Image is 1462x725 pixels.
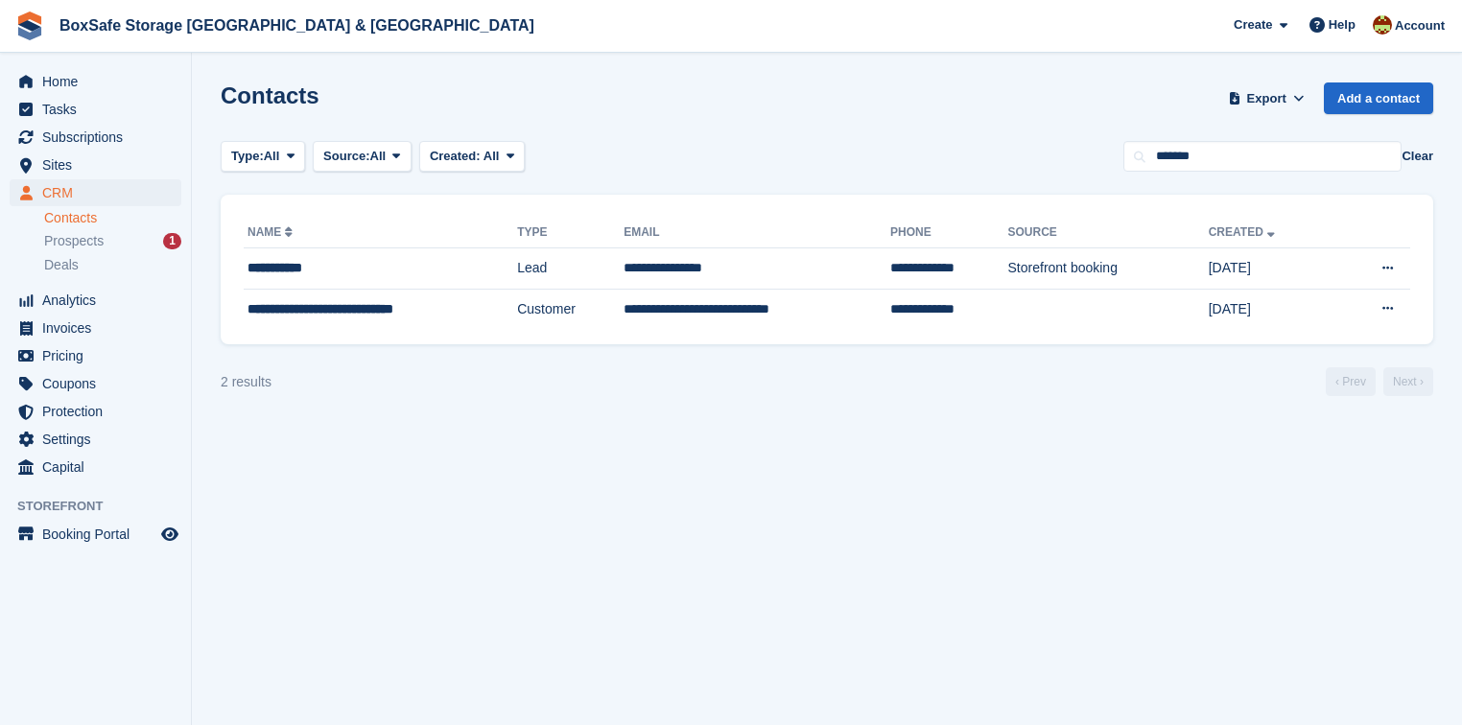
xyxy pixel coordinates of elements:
[44,232,104,250] span: Prospects
[42,68,157,95] span: Home
[313,141,412,173] button: Source: All
[1395,16,1445,35] span: Account
[42,521,157,548] span: Booking Portal
[1209,225,1279,239] a: Created
[1224,82,1309,114] button: Export
[248,225,296,239] a: Name
[15,12,44,40] img: stora-icon-8386f47178a22dfd0bd8f6a31ec36ba5ce8667c1dd55bd0f319d3a0aa187defe.svg
[42,454,157,480] span: Capital
[44,256,79,274] span: Deals
[323,147,369,166] span: Source:
[1008,218,1209,248] th: Source
[624,218,890,248] th: Email
[370,147,387,166] span: All
[10,370,181,397] a: menu
[42,342,157,369] span: Pricing
[42,152,157,178] span: Sites
[10,152,181,178] a: menu
[10,315,181,341] a: menu
[42,426,157,453] span: Settings
[1234,15,1272,35] span: Create
[42,179,157,206] span: CRM
[1008,248,1209,290] td: Storefront booking
[10,398,181,425] a: menu
[42,315,157,341] span: Invoices
[1209,289,1337,329] td: [DATE]
[264,147,280,166] span: All
[44,231,181,251] a: Prospects 1
[44,255,181,275] a: Deals
[10,68,181,95] a: menu
[10,521,181,548] a: menu
[1247,89,1286,108] span: Export
[517,218,624,248] th: Type
[890,218,1007,248] th: Phone
[42,398,157,425] span: Protection
[1402,147,1433,166] button: Clear
[42,370,157,397] span: Coupons
[17,497,191,516] span: Storefront
[1383,367,1433,396] a: Next
[42,287,157,314] span: Analytics
[1326,367,1376,396] a: Previous
[221,141,305,173] button: Type: All
[42,96,157,123] span: Tasks
[419,141,525,173] button: Created: All
[10,287,181,314] a: menu
[10,454,181,480] a: menu
[231,147,264,166] span: Type:
[430,149,481,163] span: Created:
[1322,367,1437,396] nav: Page
[1209,248,1337,290] td: [DATE]
[221,82,319,108] h1: Contacts
[163,233,181,249] div: 1
[52,10,542,41] a: BoxSafe Storage [GEOGRAPHIC_DATA] & [GEOGRAPHIC_DATA]
[483,149,500,163] span: All
[221,372,271,392] div: 2 results
[10,179,181,206] a: menu
[1324,82,1433,114] a: Add a contact
[44,209,181,227] a: Contacts
[1373,15,1392,35] img: Kim
[42,124,157,151] span: Subscriptions
[158,523,181,546] a: Preview store
[10,124,181,151] a: menu
[1329,15,1356,35] span: Help
[10,342,181,369] a: menu
[10,426,181,453] a: menu
[10,96,181,123] a: menu
[517,248,624,290] td: Lead
[517,289,624,329] td: Customer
